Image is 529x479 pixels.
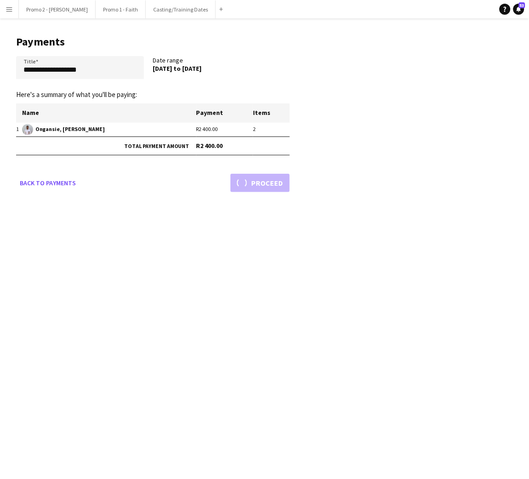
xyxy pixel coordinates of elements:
[22,124,196,135] span: Ongansie, [PERSON_NAME]
[519,2,525,8] span: 53
[253,103,290,122] th: Items
[153,56,290,83] div: Date range
[253,122,290,137] td: 2
[16,137,196,155] td: Total payment amount
[16,174,80,192] a: Back to payments
[16,122,22,137] td: 1
[96,0,146,18] button: Promo 1 - Faith
[196,103,253,122] th: Payment
[22,103,196,122] th: Name
[513,4,524,15] a: 53
[16,91,290,99] p: Here's a summary of what you'll be paying:
[153,64,281,73] div: [DATE] to [DATE]
[146,0,216,18] button: Casting/Training Dates
[16,35,290,49] h1: Payments
[196,122,253,137] td: R2 400.00
[19,0,96,18] button: Promo 2 - [PERSON_NAME]
[196,137,290,155] td: R2 400.00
